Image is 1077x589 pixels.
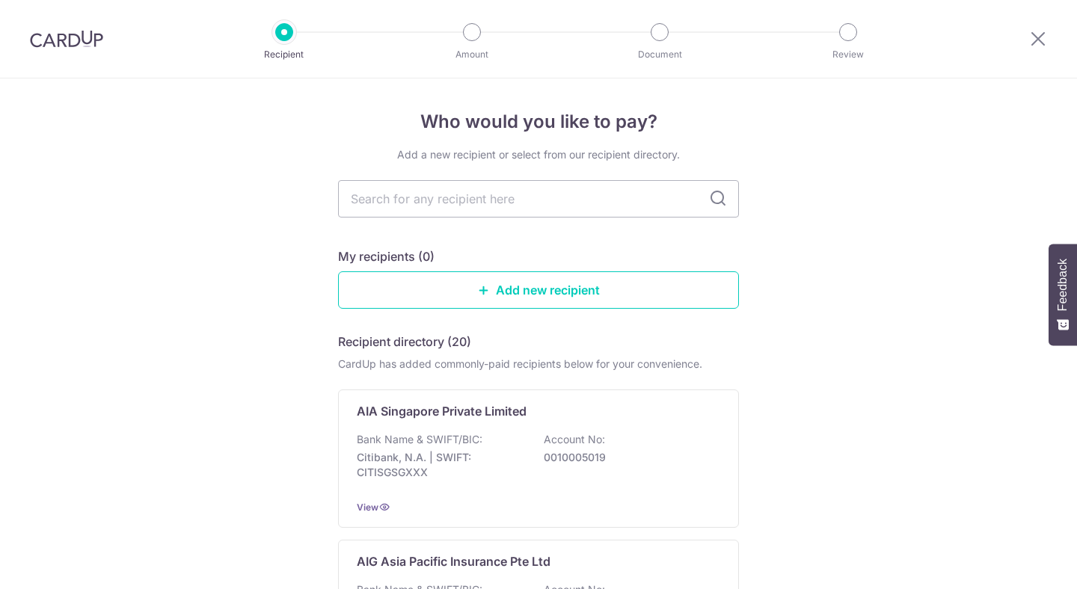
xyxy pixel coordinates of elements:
p: Bank Name & SWIFT/BIC: [357,432,482,447]
h5: My recipients (0) [338,247,435,265]
p: Account No: [544,432,605,447]
span: Feedback [1056,259,1070,311]
p: AIG Asia Pacific Insurance Pte Ltd [357,552,550,570]
div: CardUp has added commonly-paid recipients below for your convenience. [338,357,739,371]
p: Citibank, N.A. | SWIFT: CITISGSGXXX [357,450,524,480]
a: View [357,502,378,513]
input: Search for any recipient here [338,180,739,218]
div: Add a new recipient or select from our recipient directory. [338,147,739,162]
h4: Who would you like to pay? [338,108,739,135]
p: Document [604,47,715,62]
h5: Recipient directory (20) [338,333,471,351]
img: CardUp [30,30,103,48]
p: 0010005019 [544,450,711,465]
p: AIA Singapore Private Limited [357,402,527,420]
p: Amount [417,47,527,62]
button: Feedback - Show survey [1049,244,1077,345]
p: Recipient [229,47,340,62]
a: Add new recipient [338,271,739,309]
p: Review [793,47,903,62]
